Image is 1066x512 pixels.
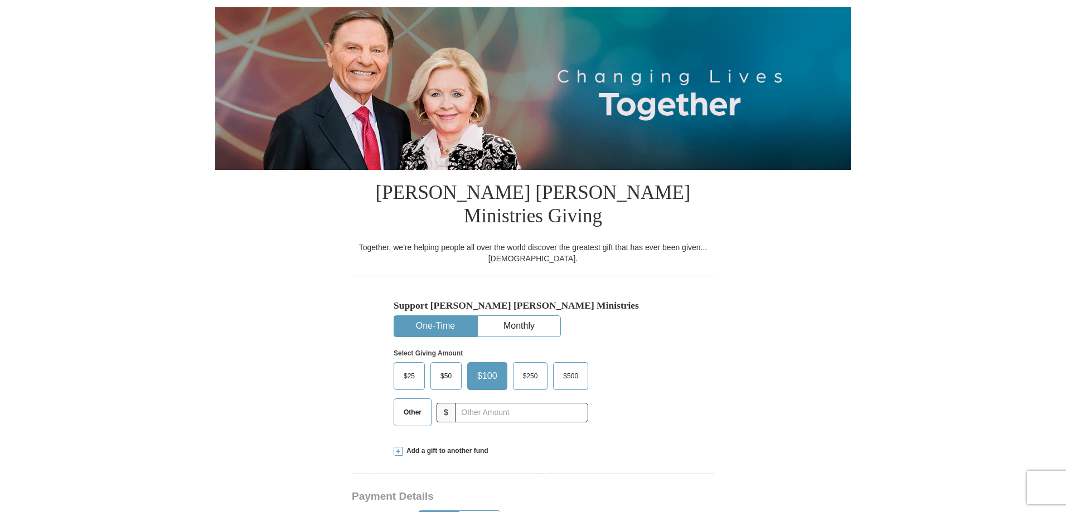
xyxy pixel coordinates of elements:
button: One-Time [394,316,477,337]
span: $25 [398,368,420,384]
span: $250 [517,368,544,384]
input: Other Amount [455,403,588,422]
button: Monthly [478,316,560,337]
span: Other [398,404,427,421]
h5: Support [PERSON_NAME] [PERSON_NAME] Ministries [394,300,672,311]
h1: [PERSON_NAME] [PERSON_NAME] Ministries Giving [352,170,714,242]
h3: Payment Details [352,490,636,503]
span: $ [437,403,456,422]
span: $50 [435,368,457,384]
strong: Select Giving Amount [394,349,463,357]
span: $100 [472,368,503,384]
span: $500 [558,368,584,384]
div: Together, we're helping people all over the world discover the greatest gift that has ever been g... [352,242,714,264]
span: Add a gift to another fund [403,446,488,456]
